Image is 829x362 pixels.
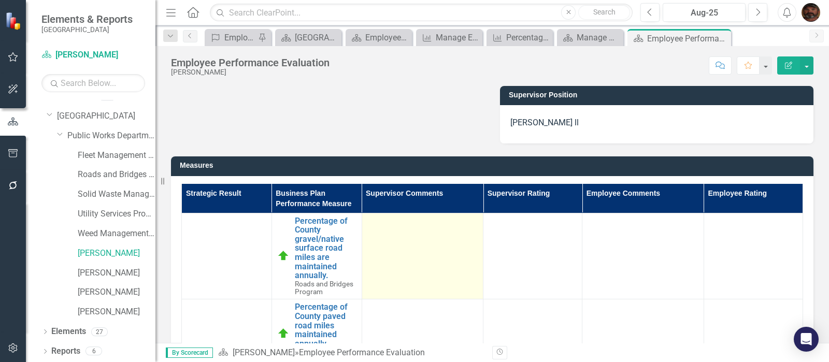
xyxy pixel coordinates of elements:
[278,31,339,44] a: [GEOGRAPHIC_DATA]
[362,213,483,299] td: Double-Click to Edit
[210,4,633,22] input: Search ClearPoint...
[704,213,803,299] td: Double-Click to Edit
[299,347,425,357] div: Employee Performance Evaluation
[41,74,145,92] input: Search Below...
[295,302,356,348] a: Percentage of County paved road miles maintained annually.
[85,347,102,356] div: 6
[593,8,616,16] span: Search
[436,31,480,44] div: Manage Elements
[166,347,213,358] span: By Scorecard
[365,31,409,44] div: Employee Evaluation Navigation
[5,12,23,30] img: ClearPoint Strategy
[51,326,86,338] a: Elements
[171,57,330,68] div: Employee Performance Evaluation
[78,306,155,318] a: [PERSON_NAME]
[78,248,155,259] a: [PERSON_NAME]
[802,3,820,22] img: Rodrick Black
[483,213,582,299] td: Double-Click to Edit
[647,32,728,45] div: Employee Performance Evaluation
[295,31,339,44] div: [GEOGRAPHIC_DATA]
[78,228,155,240] a: Weed Management Program
[91,327,108,336] div: 27
[78,150,155,162] a: Fleet Management Program
[78,208,155,220] a: Utility Services Program
[489,31,550,44] a: Percentage of County gravel/native surface road miles are maintained annually.
[233,347,295,357] a: [PERSON_NAME]
[509,91,808,99] h3: Supervisor Position
[51,345,80,357] a: Reports
[41,49,145,61] a: [PERSON_NAME]
[666,7,742,19] div: Aug-25
[794,327,819,352] div: Open Intercom Messenger
[78,286,155,298] a: [PERSON_NAME]
[41,13,133,25] span: Elements & Reports
[295,280,353,296] span: Roads and Bridges Program
[224,31,255,44] div: Employee Competencies to Update
[419,31,480,44] a: Manage Elements
[277,327,290,340] img: On Target
[67,130,155,142] a: Public Works Department
[180,162,808,169] h3: Measures
[78,267,155,279] a: [PERSON_NAME]
[78,189,155,200] a: Solid Waste Management Program
[663,3,746,22] button: Aug-25
[41,25,133,34] small: [GEOGRAPHIC_DATA]
[99,92,116,101] div: 11
[510,115,803,131] p: [PERSON_NAME] ll
[207,31,255,44] a: Employee Competencies to Update
[277,250,290,262] img: On Target
[577,31,621,44] div: Manage Reports
[578,5,630,20] button: Search
[348,31,409,44] a: Employee Evaluation Navigation
[295,216,356,280] a: Percentage of County gravel/native surface road miles are maintained annually.
[582,213,704,299] td: Double-Click to Edit
[218,347,484,359] div: »
[78,169,155,181] a: Roads and Bridges Program
[57,110,155,122] a: [GEOGRAPHIC_DATA]
[560,31,621,44] a: Manage Reports
[171,68,330,76] div: [PERSON_NAME]
[506,31,550,44] div: Percentage of County gravel/native surface road miles are maintained annually.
